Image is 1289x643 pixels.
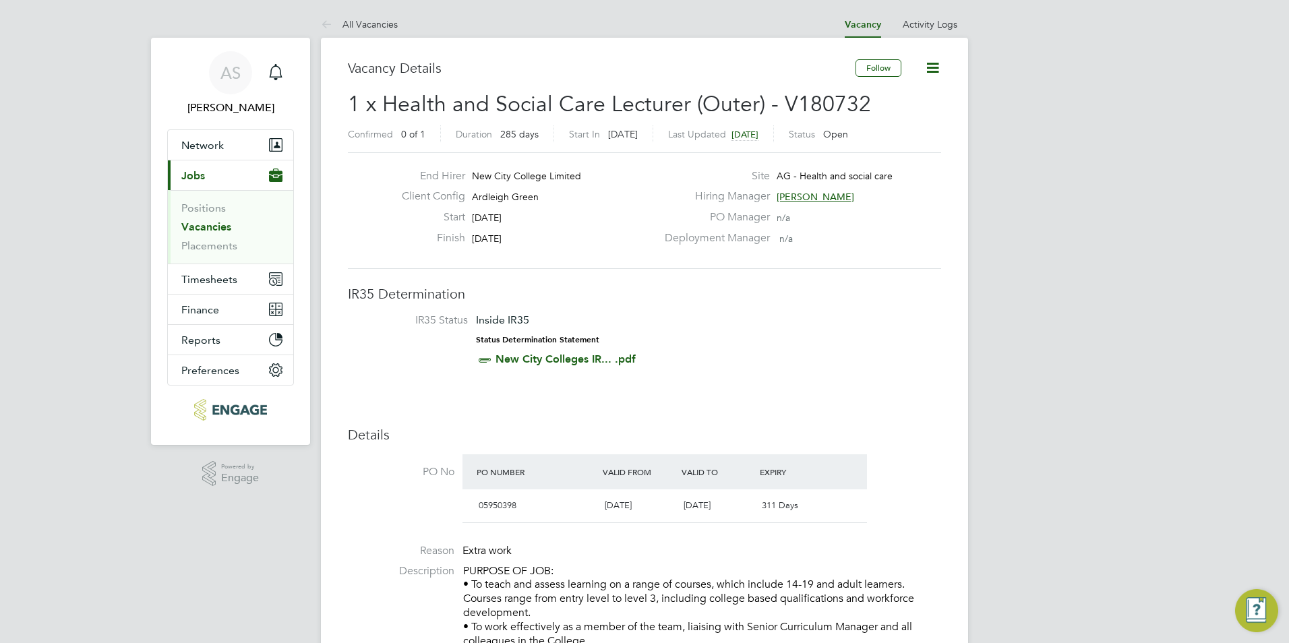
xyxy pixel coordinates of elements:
[167,100,294,116] span: Avais Sabir
[599,460,678,484] div: Valid From
[657,210,770,224] label: PO Manager
[194,399,266,421] img: carbonrecruitment-logo-retina.png
[391,169,465,183] label: End Hirer
[181,169,205,182] span: Jobs
[168,264,293,294] button: Timesheets
[348,285,941,303] h3: IR35 Determination
[348,465,454,479] label: PO No
[856,59,901,77] button: Follow
[777,191,854,203] span: [PERSON_NAME]
[657,231,770,245] label: Deployment Manager
[202,461,260,487] a: Powered byEngage
[903,18,957,30] a: Activity Logs
[569,128,600,140] label: Start In
[1235,589,1278,632] button: Engage Resource Center
[657,169,770,183] label: Site
[823,128,848,140] span: Open
[167,51,294,116] a: AS[PERSON_NAME]
[181,239,237,252] a: Placements
[168,325,293,355] button: Reports
[168,190,293,264] div: Jobs
[684,499,711,511] span: [DATE]
[472,191,539,203] span: Ardleigh Green
[348,128,393,140] label: Confirmed
[462,544,512,557] span: Extra work
[605,499,632,511] span: [DATE]
[657,189,770,204] label: Hiring Manager
[321,18,398,30] a: All Vacancies
[472,170,581,182] span: New City College Limited
[348,91,871,117] span: 1 x Health and Social Care Lecturer (Outer) - V180732
[168,130,293,160] button: Network
[777,170,893,182] span: AG - Health and social care
[181,139,224,152] span: Network
[220,64,241,82] span: AS
[181,220,231,233] a: Vacancies
[500,128,539,140] span: 285 days
[181,364,239,377] span: Preferences
[221,472,259,484] span: Engage
[472,233,502,245] span: [DATE]
[348,564,454,578] label: Description
[361,313,468,328] label: IR35 Status
[777,212,790,224] span: n/a
[479,499,516,511] span: 05950398
[496,353,636,365] a: New City Colleges IR... .pdf
[789,128,815,140] label: Status
[476,335,599,344] strong: Status Determination Statement
[168,160,293,190] button: Jobs
[668,128,726,140] label: Last Updated
[181,202,226,214] a: Positions
[756,460,835,484] div: Expiry
[762,499,798,511] span: 311 Days
[181,273,237,286] span: Timesheets
[348,59,856,77] h3: Vacancy Details
[167,399,294,421] a: Go to home page
[678,460,757,484] div: Valid To
[181,303,219,316] span: Finance
[401,128,425,140] span: 0 of 1
[151,38,310,445] nav: Main navigation
[608,128,638,140] span: [DATE]
[168,355,293,385] button: Preferences
[456,128,492,140] label: Duration
[845,19,881,30] a: Vacancy
[181,334,220,346] span: Reports
[731,129,758,140] span: [DATE]
[221,461,259,472] span: Powered by
[348,544,454,558] label: Reason
[476,313,529,326] span: Inside IR35
[391,210,465,224] label: Start
[391,189,465,204] label: Client Config
[348,426,941,443] h3: Details
[168,295,293,324] button: Finance
[472,212,502,224] span: [DATE]
[391,231,465,245] label: Finish
[779,233,793,245] span: n/a
[473,460,599,484] div: PO Number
